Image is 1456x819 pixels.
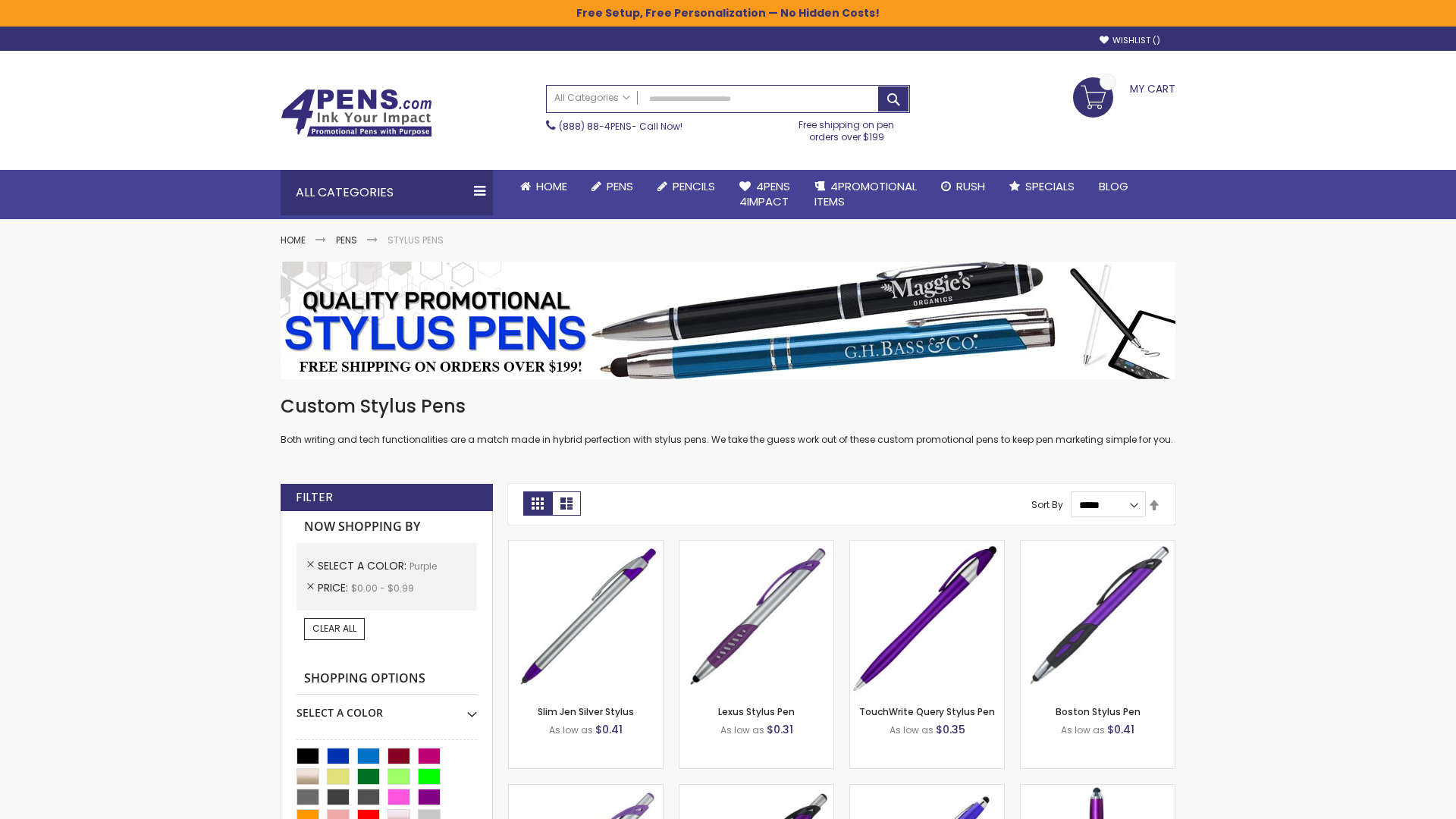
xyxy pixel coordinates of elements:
[739,178,790,209] span: 4Pens 4impact
[718,705,795,718] a: Lexus Stylus Pen
[1099,178,1128,194] span: Blog
[312,622,356,635] span: Clear All
[673,178,715,194] span: Pencils
[956,178,985,194] span: Rush
[1061,723,1105,736] span: As low as
[720,723,764,736] span: As low as
[890,723,934,736] span: As low as
[1056,705,1141,718] a: Boston Stylus Pen
[554,92,630,104] span: All Categories
[850,784,1004,797] a: Sierra Stylus Twist Pen-Purple
[679,540,833,553] a: Lexus Stylus Pen-Purple
[997,170,1087,203] a: Specials
[936,722,965,737] span: $0.35
[509,541,663,695] img: Slim Jen Silver Stylus-Purple
[281,262,1175,379] img: Stylus Pens
[579,170,645,203] a: Pens
[595,722,623,737] span: $0.41
[296,489,333,506] strong: Filter
[336,234,357,246] a: Pens
[679,784,833,797] a: Lexus Metallic Stylus Pen-Purple
[1025,178,1075,194] span: Specials
[1031,498,1063,511] label: Sort By
[388,234,444,246] strong: Stylus Pens
[929,170,997,203] a: Rush
[1021,541,1175,695] img: Boston Stylus Pen-Purple
[607,178,633,194] span: Pens
[538,705,634,718] a: Slim Jen Silver Stylus
[559,120,682,133] span: - Call Now!
[1107,722,1134,737] span: $0.41
[549,723,593,736] span: As low as
[297,663,477,695] strong: Shopping Options
[850,541,1004,695] img: TouchWrite Query Stylus Pen-Purple
[304,618,365,639] a: Clear All
[814,178,917,209] span: 4PROMOTIONAL ITEMS
[536,178,567,194] span: Home
[409,560,437,573] span: Purple
[281,170,493,215] div: All Categories
[281,234,306,246] a: Home
[1021,540,1175,553] a: Boston Stylus Pen-Purple
[508,170,579,203] a: Home
[859,705,995,718] a: TouchWrite Query Stylus Pen
[297,511,477,543] strong: Now Shopping by
[509,540,663,553] a: Slim Jen Silver Stylus-Purple
[318,580,351,595] span: Price
[767,722,793,737] span: $0.31
[281,394,1175,419] h1: Custom Stylus Pens
[802,170,929,219] a: 4PROMOTIONALITEMS
[281,394,1175,447] div: Both writing and tech functionalities are a match made in hybrid perfection with stylus pens. We ...
[727,170,802,219] a: 4Pens4impact
[523,491,552,516] strong: Grid
[559,120,632,133] a: (888) 88-4PENS
[679,541,833,695] img: Lexus Stylus Pen-Purple
[645,170,727,203] a: Pencils
[318,558,409,573] span: Select A Color
[1087,170,1141,203] a: Blog
[547,86,638,111] a: All Categories
[783,113,911,143] div: Free shipping on pen orders over $199
[297,695,477,720] div: Select A Color
[351,582,414,595] span: $0.00 - $0.99
[1100,35,1160,46] a: Wishlist
[1021,784,1175,797] a: TouchWrite Command Stylus Pen-Purple
[281,89,432,137] img: 4Pens Custom Pens and Promotional Products
[509,784,663,797] a: Boston Silver Stylus Pen-Purple
[850,540,1004,553] a: TouchWrite Query Stylus Pen-Purple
